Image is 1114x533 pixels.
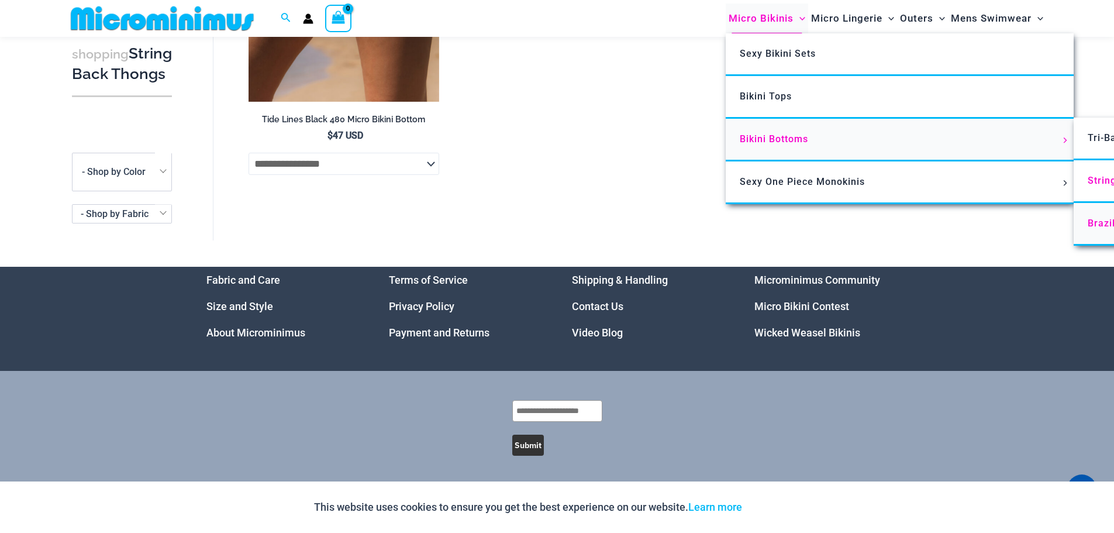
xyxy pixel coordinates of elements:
span: Sexy Bikini Sets [740,48,816,59]
a: Fabric and Care [206,274,280,286]
a: Size and Style [206,300,273,312]
h2: Tide Lines Black 480 Micro Bikini Bottom [249,114,440,125]
span: - Shop by Fabric [73,205,171,223]
nav: Menu [572,267,726,346]
a: Sexy Bikini Sets [726,33,1074,76]
a: Wicked Weasel Bikinis [754,326,860,339]
a: Search icon link [281,11,291,26]
span: Menu Toggle [1058,180,1071,186]
a: Micro BikinisMenu ToggleMenu Toggle [726,4,808,33]
span: Micro Bikinis [729,4,794,33]
span: Bikini Bottoms [740,133,808,145]
a: Microminimus Community [754,274,880,286]
button: Accept [751,493,801,521]
span: Sexy One Piece Monokinis [740,176,865,187]
aside: Footer Widget 2 [389,267,543,346]
a: Micro LingerieMenu ToggleMenu Toggle [808,4,897,33]
a: Account icon link [303,13,313,24]
a: Micro Bikini Contest [754,300,849,312]
span: Menu Toggle [882,4,894,33]
nav: Site Navigation [724,2,1049,35]
a: Tide Lines Black 480 Micro Bikini Bottom [249,114,440,129]
a: Terms of Service [389,274,468,286]
h3: String Back Thongs [72,44,172,84]
a: Bikini BottomsMenu ToggleMenu Toggle [726,119,1074,161]
span: Menu Toggle [1058,137,1071,143]
nav: Menu [389,267,543,346]
p: This website uses cookies to ensure you get the best experience on our website. [314,498,742,516]
aside: Footer Widget 4 [754,267,908,346]
span: - Shop by Fabric [81,208,149,219]
span: - Shop by Color [73,153,171,190]
a: Privacy Policy [389,300,454,312]
a: Sexy One Piece MonokinisMenu ToggleMenu Toggle [726,161,1074,204]
span: shopping [72,47,129,61]
a: Payment and Returns [389,326,489,339]
a: Mens SwimwearMenu ToggleMenu Toggle [948,4,1046,33]
a: Video Blog [572,326,623,339]
bdi: 47 USD [327,130,363,141]
span: $ [327,130,333,141]
a: About Microminimus [206,326,305,339]
span: - Shop by Color [72,152,172,191]
span: Bikini Tops [740,91,792,102]
span: Menu Toggle [794,4,805,33]
a: View Shopping Cart, empty [325,5,352,32]
button: Submit [512,435,544,456]
aside: Footer Widget 3 [572,267,726,346]
img: MM SHOP LOGO FLAT [66,5,258,32]
span: Micro Lingerie [811,4,882,33]
span: Mens Swimwear [951,4,1032,33]
a: Shipping & Handling [572,274,668,286]
span: Outers [900,4,933,33]
span: - Shop by Fabric [72,204,172,223]
nav: Menu [754,267,908,346]
span: Menu Toggle [1032,4,1043,33]
nav: Menu [206,267,360,346]
a: Bikini Tops [726,76,1074,119]
span: Menu Toggle [933,4,945,33]
aside: Footer Widget 1 [206,267,360,346]
span: - Shop by Color [82,166,146,177]
a: Contact Us [572,300,623,312]
a: OutersMenu ToggleMenu Toggle [897,4,948,33]
a: Learn more [688,501,742,513]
